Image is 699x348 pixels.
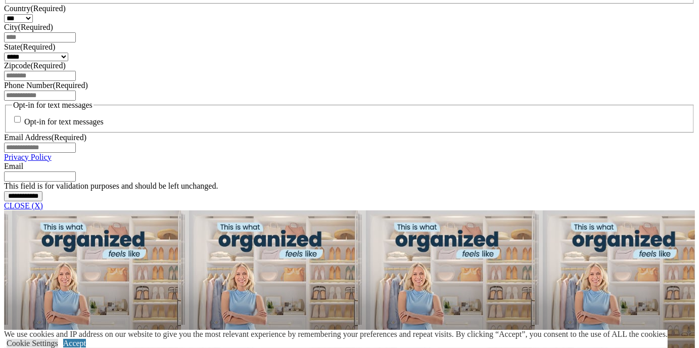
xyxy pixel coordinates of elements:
[4,133,86,142] label: Email Address
[53,81,87,90] span: (Required)
[4,23,53,31] label: City
[4,81,88,90] label: Phone Number
[4,61,66,70] label: Zipcode
[52,133,86,142] span: (Required)
[12,101,94,110] legend: Opt-in for text messages
[63,339,86,347] a: Accept
[4,4,66,13] label: Country
[24,118,104,126] label: Opt-in for text messages
[7,339,58,347] a: Cookie Settings
[4,42,55,51] label: State
[4,330,668,339] div: We use cookies and IP address on our website to give you the most relevant experience by remember...
[30,61,65,70] span: (Required)
[4,182,695,191] div: This field is for validation purposes and should be left unchanged.
[4,153,52,161] a: Privacy Policy
[18,23,53,31] span: (Required)
[30,4,65,13] span: (Required)
[20,42,55,51] span: (Required)
[4,201,43,210] a: CLOSE (X)
[4,162,23,170] label: Email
